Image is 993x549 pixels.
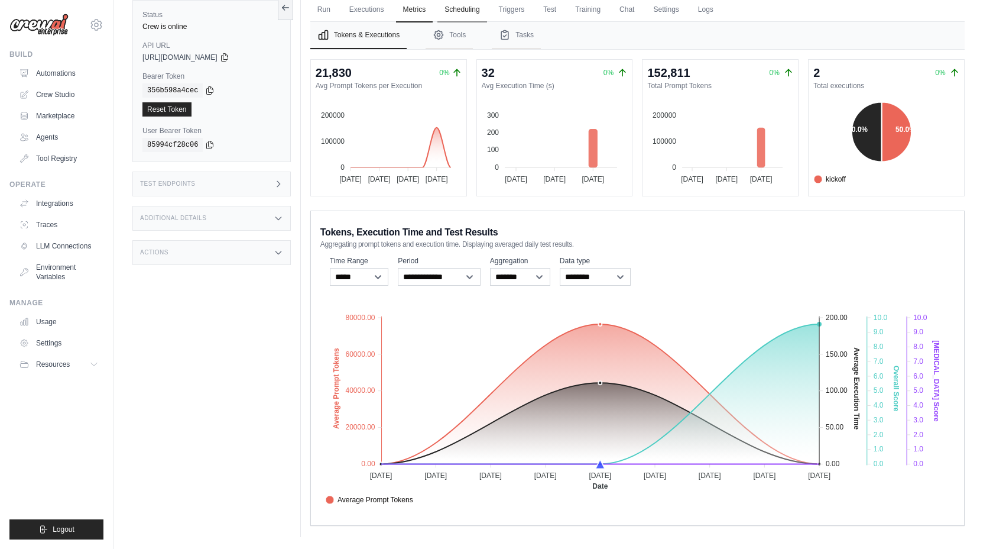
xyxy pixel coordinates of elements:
iframe: Chat Widget [934,492,993,549]
tspan: 200 [487,128,499,137]
tspan: 1.0 [913,445,923,453]
dt: Avg Execution Time (s) [482,81,628,91]
tspan: [DATE] [543,175,566,183]
div: Crew is online [142,22,281,31]
div: Manage [9,298,103,308]
tspan: [DATE] [644,472,666,480]
tspan: 3.0 [874,416,884,424]
h3: Actions [140,249,168,256]
tspan: 0.00 [826,460,840,468]
tspan: [DATE] [753,472,775,480]
text: [MEDICAL_DATA] Score [932,340,940,422]
button: Logout [9,519,103,540]
a: Reset Token [142,102,192,117]
a: Integrations [14,194,103,213]
span: Average Prompt Tokens [326,495,413,505]
tspan: 4.0 [913,401,923,409]
dt: Avg Prompt Tokens per Execution [316,81,462,91]
dt: Total executions [813,81,959,91]
tspan: 5.0 [874,386,884,395]
tspan: 0 [673,163,677,172]
tspan: 4.0 [874,401,884,409]
img: Logo [9,14,69,36]
label: Period [398,256,481,266]
tspan: 0.0 [913,460,923,468]
span: kickoff [814,174,846,185]
nav: Tabs [310,22,965,49]
tspan: 150.00 [826,350,848,359]
span: [URL][DOMAIN_NAME] [142,53,218,62]
div: Build [9,50,103,59]
tspan: 2.0 [874,431,884,439]
tspan: 7.0 [913,357,923,366]
tspan: [DATE] [699,472,721,480]
tspan: 60000.00 [345,350,375,359]
tspan: [DATE] [682,175,704,183]
tspan: [DATE] [397,175,419,183]
tspan: 9.0 [913,328,923,336]
span: 0% [439,68,449,77]
tspan: [DATE] [534,472,557,480]
span: Logout [53,525,74,534]
text: Average Execution Time [852,347,861,429]
tspan: 2.0 [913,431,923,439]
label: Aggregation [490,256,550,266]
tspan: 40000.00 [345,386,375,395]
button: Resources [14,355,103,374]
tspan: [DATE] [369,472,392,480]
tspan: 100.00 [826,386,848,395]
code: 356b598a4cec [142,83,203,98]
div: 21,830 [316,64,352,81]
tspan: [DATE] [750,175,773,183]
h3: Test Endpoints [140,180,196,188]
tspan: 100 [487,146,499,154]
div: 152,811 [647,64,690,81]
a: LLM Connections [14,237,103,256]
tspan: 50.00 [826,423,843,431]
tspan: [DATE] [582,175,604,183]
a: Settings [14,334,103,353]
tspan: 7.0 [874,357,884,366]
tspan: [DATE] [716,175,738,183]
div: Operate [9,180,103,189]
a: Environment Variables [14,258,103,286]
a: Automations [14,64,103,83]
tspan: 0.0 [874,460,884,468]
tspan: 200000 [321,111,345,120]
div: 32 [482,64,495,81]
span: 0% [770,69,780,77]
a: Agents [14,128,103,147]
dt: Total Prompt Tokens [647,81,793,91]
tspan: [DATE] [479,472,502,480]
label: Status [142,10,281,20]
a: Usage [14,312,103,331]
code: 85994cf28c06 [142,138,203,152]
tspan: 100000 [321,137,345,146]
tspan: 0 [340,163,345,172]
tspan: 5.0 [913,386,923,395]
button: Tasks [492,22,541,49]
label: User Bearer Token [142,126,281,135]
tspan: 0 [495,163,499,172]
tspan: [DATE] [424,472,447,480]
span: 0% [603,69,614,77]
text: Date [592,482,608,490]
tspan: 10.0 [913,314,927,322]
span: Tokens, Execution Time and Test Results [320,225,498,240]
tspan: 8.0 [913,343,923,351]
h3: Additional Details [140,215,206,222]
tspan: [DATE] [426,175,448,183]
tspan: [DATE] [808,472,830,480]
tspan: 100000 [653,137,676,146]
tspan: 300 [487,111,499,120]
a: Crew Studio [14,85,103,104]
tspan: [DATE] [339,175,362,183]
tspan: 20000.00 [345,423,375,431]
a: Marketplace [14,106,103,125]
a: Traces [14,215,103,234]
label: Data type [560,256,631,266]
tspan: 6.0 [874,372,884,380]
label: API URL [142,41,281,50]
button: Tools [426,22,473,49]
